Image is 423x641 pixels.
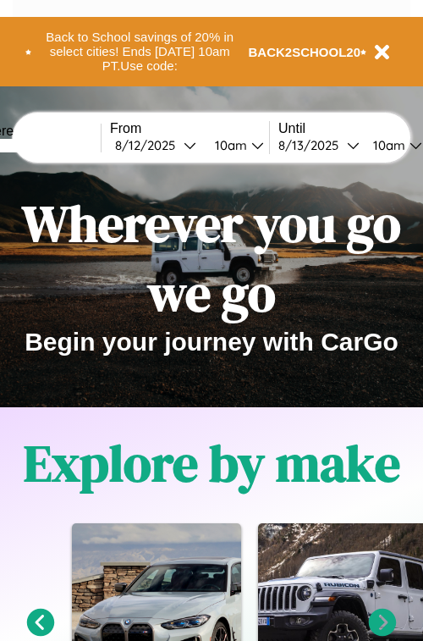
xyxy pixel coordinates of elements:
div: 8 / 12 / 2025 [115,137,184,153]
button: 8/12/2025 [110,136,201,154]
b: BACK2SCHOOL20 [249,45,361,59]
div: 10am [206,137,251,153]
button: Back to School savings of 20% in select cities! Ends [DATE] 10am PT.Use code: [31,25,249,78]
div: 8 / 13 / 2025 [278,137,347,153]
h1: Explore by make [24,428,400,498]
div: 10am [365,137,409,153]
button: 10am [201,136,269,154]
label: From [110,121,269,136]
